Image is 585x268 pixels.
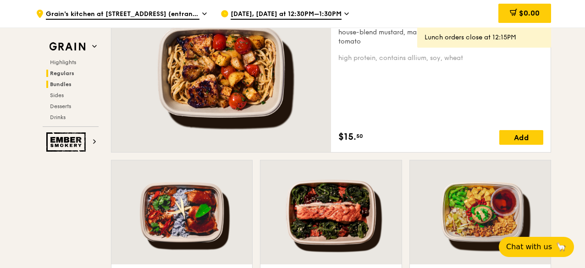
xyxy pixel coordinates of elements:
span: Grain's kitchen at [STREET_ADDRESS] (entrance along [PERSON_NAME][GEOGRAPHIC_DATA]) [46,10,199,20]
div: Lunch orders close at 12:15PM [425,33,544,42]
button: Chat with us🦙 [499,237,574,257]
span: Desserts [50,103,71,109]
span: $15. [338,130,356,144]
span: Bundles [50,81,72,88]
span: Regulars [50,70,74,77]
span: Highlights [50,59,76,66]
span: Drinks [50,114,66,120]
span: Sides [50,92,64,98]
div: Add [499,130,543,145]
span: $0.00 [519,9,540,17]
img: Grain web logo [46,38,88,55]
div: house-blend mustard, maple soy baked potato, linguine, cherry tomato [338,28,543,46]
span: Chat with us [506,241,552,252]
div: high protein, contains allium, soy, wheat [338,54,543,63]
img: Ember Smokery web logo [46,132,88,152]
span: 50 [356,132,363,140]
span: [DATE], [DATE] at 12:30PM–1:30PM [231,10,342,20]
span: 🦙 [556,241,567,252]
